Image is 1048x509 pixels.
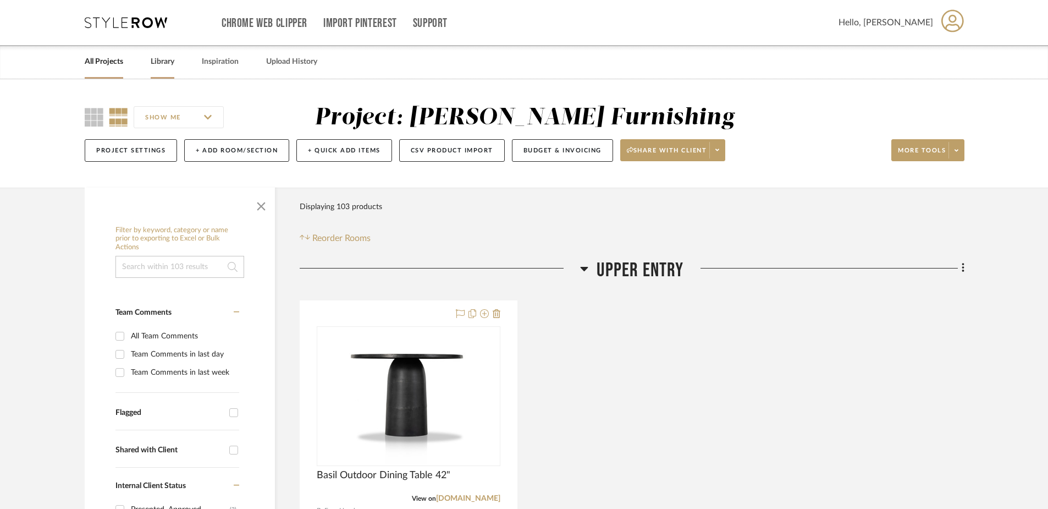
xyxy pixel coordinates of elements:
[296,139,392,162] button: + Quick Add Items
[115,309,172,316] span: Team Comments
[317,469,450,481] span: Basil Outdoor Dining Table 42"
[512,139,613,162] button: Budget & Invoicing
[115,226,244,252] h6: Filter by keyword, category or name prior to exporting to Excel or Bulk Actions
[312,232,371,245] span: Reorder Rooms
[266,54,317,69] a: Upload History
[340,327,477,465] img: Basil Outdoor Dining Table 42"
[413,19,448,28] a: Support
[115,256,244,278] input: Search within 103 results
[436,495,500,502] a: [DOMAIN_NAME]
[115,446,224,455] div: Shared with Client
[131,346,236,363] div: Team Comments in last day
[620,139,726,161] button: Share with client
[300,196,382,218] div: Displaying 103 products
[300,232,371,245] button: Reorder Rooms
[85,139,177,162] button: Project Settings
[222,19,307,28] a: Chrome Web Clipper
[315,106,735,129] div: Project: [PERSON_NAME] Furnishing
[898,146,946,163] span: More tools
[597,259,683,282] span: Upper Entry
[85,54,123,69] a: All Projects
[627,146,707,163] span: Share with client
[115,408,224,418] div: Flagged
[250,193,272,215] button: Close
[399,139,505,162] button: CSV Product Import
[839,16,933,29] span: Hello, [PERSON_NAME]
[115,482,186,490] span: Internal Client Status
[131,327,236,345] div: All Team Comments
[412,495,436,502] span: View on
[131,364,236,381] div: Team Comments in last week
[184,139,289,162] button: + Add Room/Section
[891,139,964,161] button: More tools
[323,19,397,28] a: Import Pinterest
[202,54,239,69] a: Inspiration
[151,54,174,69] a: Library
